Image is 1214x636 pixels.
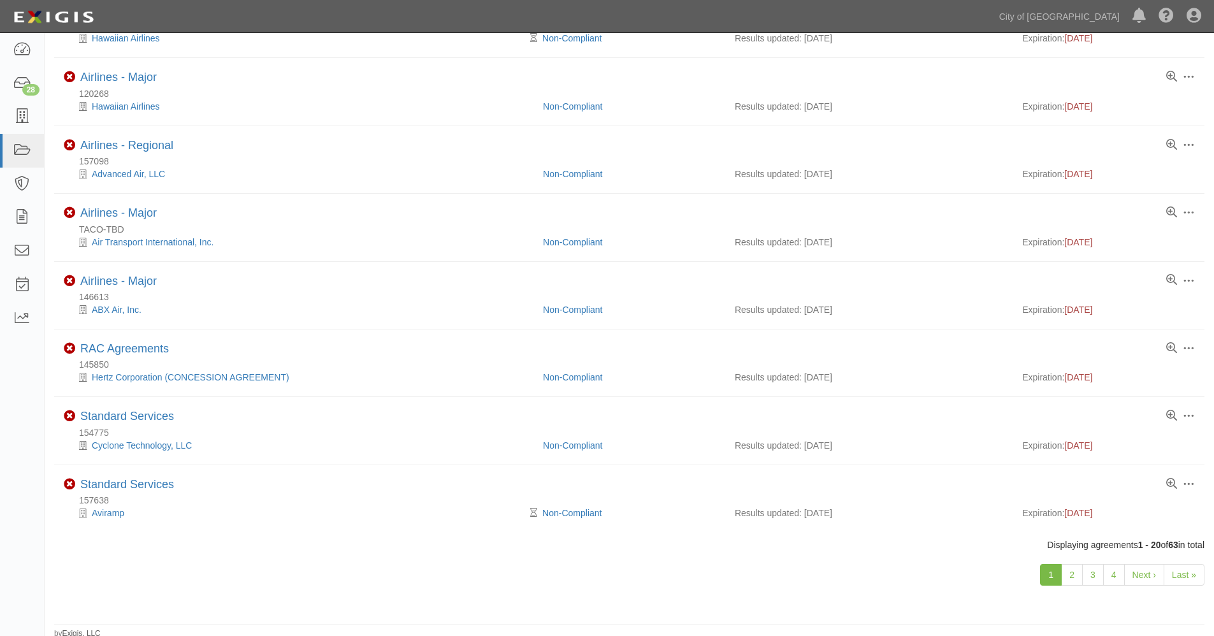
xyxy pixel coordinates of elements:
[92,305,141,315] a: ABX Air, Inc.
[1103,564,1125,586] a: 4
[80,139,173,152] a: Airlines - Regional
[80,478,174,491] a: Standard Services
[64,236,533,249] div: Air Transport International, Inc.
[64,410,75,422] i: Non-Compliant
[64,168,533,180] div: Advanced Air, LLC
[735,371,1003,384] div: Results updated: [DATE]
[1166,275,1177,286] a: View results summary
[1166,410,1177,422] a: View results summary
[1022,303,1195,316] div: Expiration:
[92,33,160,43] a: Hawaiian Airlines
[1061,564,1083,586] a: 2
[993,4,1126,29] a: City of [GEOGRAPHIC_DATA]
[543,305,602,315] a: Non-Compliant
[1022,168,1195,180] div: Expiration:
[80,478,174,492] div: Standard Services
[735,32,1003,45] div: Results updated: [DATE]
[92,372,289,382] a: Hertz Corporation (CONCESSION AGREEMENT)
[64,303,533,316] div: ABX Air, Inc.
[1064,508,1092,518] span: [DATE]
[80,342,169,356] div: RAC Agreements
[1064,101,1092,112] span: [DATE]
[80,71,157,83] a: Airlines - Major
[1022,439,1195,452] div: Expiration:
[64,439,533,452] div: Cyclone Technology, LLC
[1082,564,1104,586] a: 3
[80,275,157,287] a: Airlines - Major
[64,207,75,219] i: Non-Compliant
[1022,371,1195,384] div: Expiration:
[542,508,602,518] a: Non-Compliant
[92,440,192,451] a: Cyclone Technology, LLC
[1064,169,1092,179] span: [DATE]
[80,275,157,289] div: Airlines - Major
[1064,440,1092,451] span: [DATE]
[543,372,602,382] a: Non-Compliant
[1040,564,1062,586] a: 1
[1168,540,1178,550] b: 63
[1166,479,1177,490] a: View results summary
[543,101,602,112] a: Non-Compliant
[22,84,40,96] div: 28
[80,342,169,355] a: RAC Agreements
[1064,305,1092,315] span: [DATE]
[1166,140,1177,151] a: View results summary
[1164,564,1204,586] a: Last »
[1124,564,1164,586] a: Next ›
[80,410,174,423] a: Standard Services
[1166,71,1177,83] a: View results summary
[1166,207,1177,219] a: View results summary
[45,538,1214,551] div: Displaying agreements of in total
[64,426,1204,439] div: 154775
[92,101,160,112] a: Hawaiian Airlines
[530,34,537,43] i: Pending Review
[64,343,75,354] i: Non-Compliant
[80,410,174,424] div: Standard Services
[735,439,1003,452] div: Results updated: [DATE]
[80,206,157,219] a: Airlines - Major
[1022,100,1195,113] div: Expiration:
[64,155,1204,168] div: 157098
[735,168,1003,180] div: Results updated: [DATE]
[1064,237,1092,247] span: [DATE]
[64,100,533,113] div: Hawaiian Airlines
[64,494,1204,507] div: 157638
[64,507,533,519] div: Aviramp
[735,236,1003,249] div: Results updated: [DATE]
[92,237,213,247] a: Air Transport International, Inc.
[64,358,1204,371] div: 145850
[92,169,165,179] a: Advanced Air, LLC
[1138,540,1161,550] b: 1 - 20
[542,33,602,43] a: Non-Compliant
[735,303,1003,316] div: Results updated: [DATE]
[64,223,1204,236] div: TACO-TBD
[543,237,602,247] a: Non-Compliant
[10,6,98,29] img: logo-5460c22ac91f19d4615b14bd174203de0afe785f0fc80cf4dbbc73dc1793850b.png
[64,71,75,83] i: Non-Compliant
[530,509,537,517] i: Pending Review
[64,275,75,287] i: Non-Compliant
[1064,33,1092,43] span: [DATE]
[80,71,157,85] div: Airlines - Major
[1022,507,1195,519] div: Expiration:
[64,291,1204,303] div: 146613
[80,139,173,153] div: Airlines - Regional
[80,206,157,220] div: Airlines - Major
[735,507,1003,519] div: Results updated: [DATE]
[1166,343,1177,354] a: View results summary
[543,440,602,451] a: Non-Compliant
[1159,9,1174,24] i: Help Center - Complianz
[64,32,533,45] div: Hawaiian Airlines
[64,87,1204,100] div: 120268
[543,169,602,179] a: Non-Compliant
[1022,32,1195,45] div: Expiration:
[1022,236,1195,249] div: Expiration:
[92,508,124,518] a: Aviramp
[64,371,533,384] div: Hertz Corporation (CONCESSION AGREEMENT)
[64,140,75,151] i: Non-Compliant
[1064,372,1092,382] span: [DATE]
[64,479,75,490] i: Non-Compliant
[735,100,1003,113] div: Results updated: [DATE]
